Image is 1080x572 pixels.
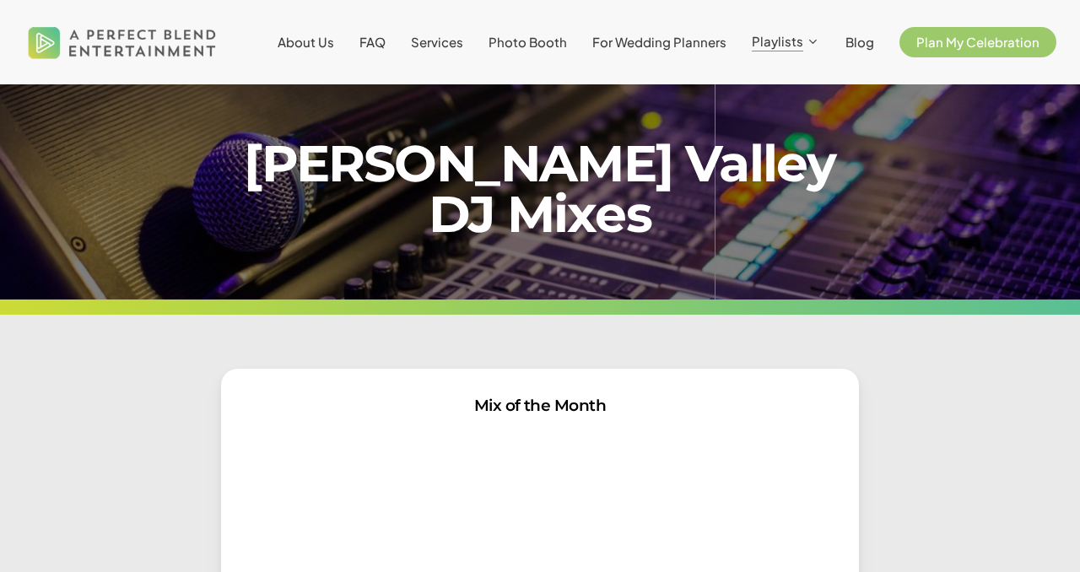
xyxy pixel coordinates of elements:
span: Photo Booth [489,34,567,50]
span: FAQ [359,34,386,50]
a: Plan My Celebration [899,35,1056,49]
h3: Mix of the Month [244,392,836,419]
span: Blog [845,34,874,50]
span: Services [411,34,463,50]
span: About Us [278,34,334,50]
a: Playlists [752,35,820,50]
a: About Us [278,35,334,49]
span: For Wedding Planners [592,34,726,50]
a: Blog [845,35,874,49]
a: For Wedding Planners [592,35,726,49]
span: Plan My Celebration [916,34,1039,50]
span: Playlists [752,33,803,49]
a: Services [411,35,463,49]
img: A Perfect Blend Entertainment [24,12,221,73]
a: Photo Booth [489,35,567,49]
a: FAQ [359,35,386,49]
h1: [PERSON_NAME] Valley DJ Mixes [221,138,860,240]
